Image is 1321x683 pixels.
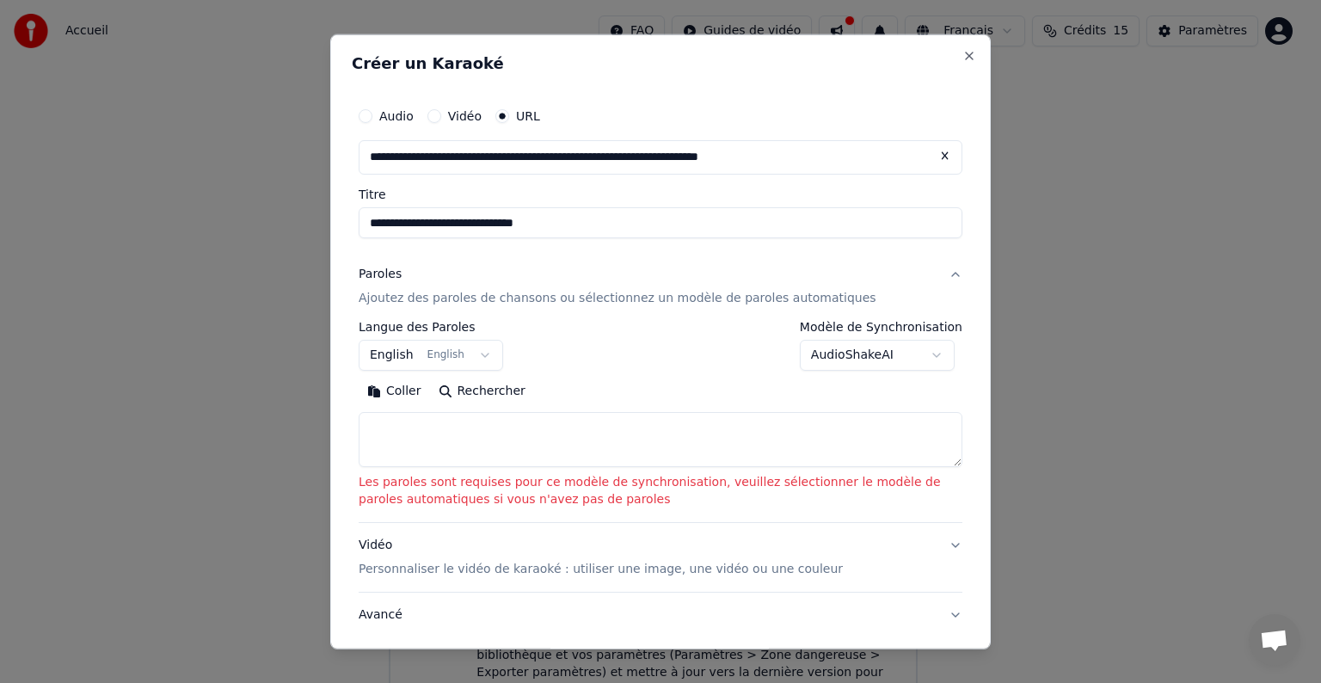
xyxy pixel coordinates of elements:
p: Les paroles sont requises pour ce modèle de synchronisation, veuillez sélectionner le modèle de p... [359,474,962,508]
p: Personnaliser le vidéo de karaoké : utiliser une image, une vidéo ou une couleur [359,561,843,578]
div: ParolesAjoutez des paroles de chansons ou sélectionnez un modèle de paroles automatiques [359,321,962,522]
h2: Créer un Karaoké [352,56,969,71]
button: ParolesAjoutez des paroles de chansons ou sélectionnez un modèle de paroles automatiques [359,252,962,321]
label: Langue des Paroles [359,321,503,333]
label: URL [516,110,540,122]
button: VidéoPersonnaliser le vidéo de karaoké : utiliser une image, une vidéo ou une couleur [359,523,962,592]
div: Vidéo [359,537,843,578]
button: Coller [359,378,430,405]
label: Audio [379,110,414,122]
label: Vidéo [448,110,482,122]
button: Avancé [359,593,962,637]
label: Modèle de Synchronisation [800,321,962,333]
button: Rechercher [430,378,534,405]
label: Titre [359,188,962,200]
p: Ajoutez des paroles de chansons ou sélectionnez un modèle de paroles automatiques [359,290,876,307]
div: Paroles [359,266,402,283]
